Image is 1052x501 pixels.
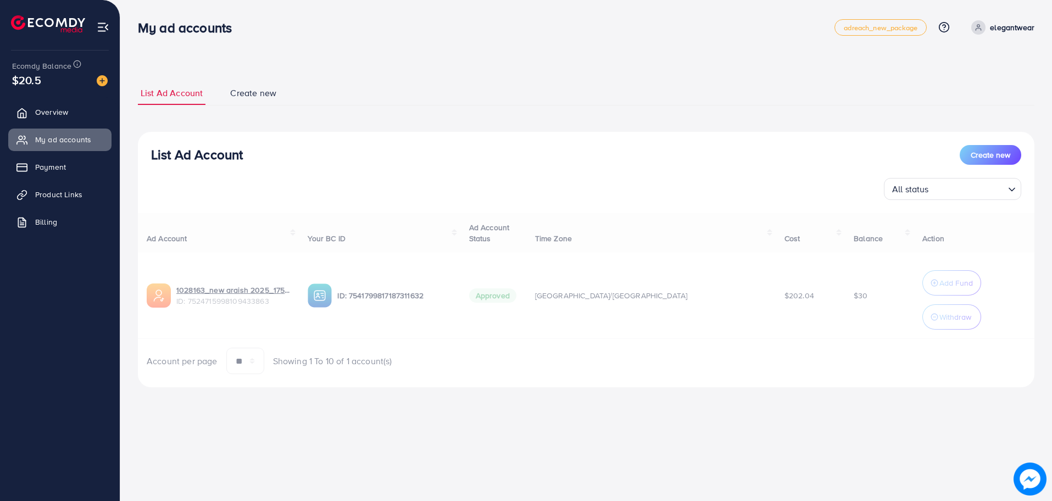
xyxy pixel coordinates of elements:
h3: My ad accounts [138,20,241,36]
a: elegantwear [967,20,1034,35]
a: Payment [8,156,112,178]
a: Billing [8,211,112,233]
button: Create new [960,145,1021,165]
div: Search for option [884,178,1021,200]
span: Payment [35,162,66,172]
span: Billing [35,216,57,227]
img: logo [11,15,85,32]
a: adreach_new_package [834,19,927,36]
img: image [1014,463,1047,496]
span: List Ad Account [141,87,203,99]
span: Ecomdy Balance [12,60,71,71]
span: Product Links [35,189,82,200]
img: menu [97,21,109,34]
span: Overview [35,107,68,118]
p: elegantwear [990,21,1034,34]
span: Create new [230,87,276,99]
span: adreach_new_package [844,24,917,31]
a: My ad accounts [8,129,112,151]
span: $20.5 [12,72,41,88]
a: Overview [8,101,112,123]
h3: List Ad Account [151,147,243,163]
img: image [97,75,108,86]
span: Create new [971,149,1010,160]
span: My ad accounts [35,134,91,145]
input: Search for option [932,179,1004,197]
a: Product Links [8,183,112,205]
span: All status [890,181,931,197]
